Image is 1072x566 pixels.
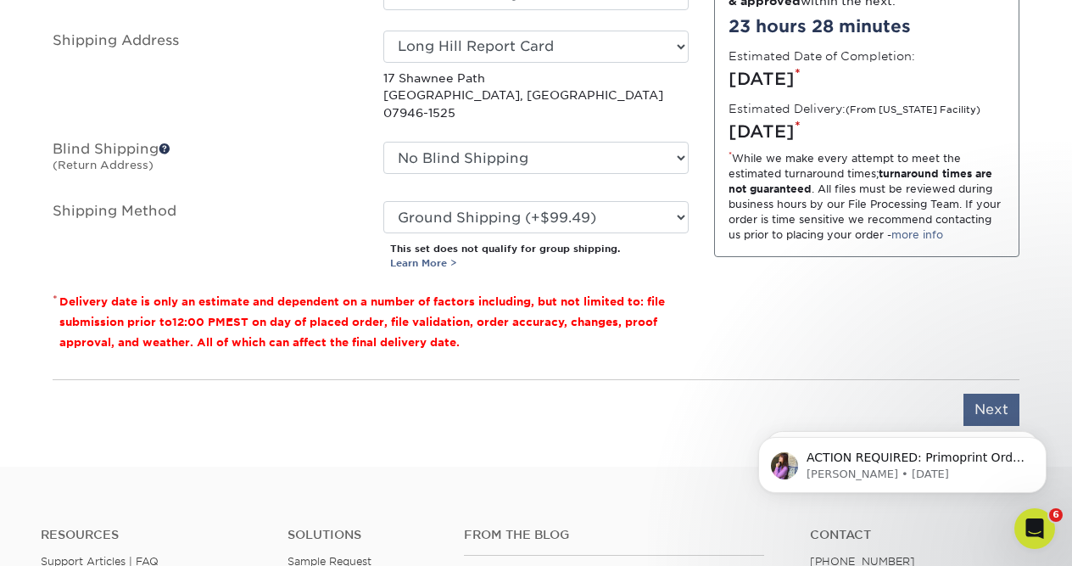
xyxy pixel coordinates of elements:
[729,14,1005,39] div: 23 hours 28 minutes
[846,104,980,115] small: (From [US_STATE] Facility)
[4,514,144,560] iframe: Google Customer Reviews
[390,242,689,271] p: This set does not qualify for group shipping.
[464,528,764,542] h4: From the Blog
[390,257,457,269] a: Learn More >
[53,159,154,171] small: (Return Address)
[729,119,1005,144] div: [DATE]
[59,295,665,349] small: Delivery date is only an estimate and dependent on a number of factors including, but not limited...
[729,167,992,195] strong: turnaround times are not guaranteed
[729,48,915,64] label: Estimated Date of Completion:
[729,100,980,117] label: Estimated Delivery:
[288,528,438,542] h4: Solutions
[733,401,1072,520] iframe: Intercom notifications message
[41,528,262,542] h4: Resources
[40,142,371,181] label: Blind Shipping
[40,31,371,121] label: Shipping Address
[40,201,371,271] label: Shipping Method
[383,70,689,121] p: 17 Shawnee Path [GEOGRAPHIC_DATA], [GEOGRAPHIC_DATA] 07946-1525
[172,316,226,328] span: 12:00 PM
[729,151,1005,243] div: While we make every attempt to meet the estimated turnaround times; . All files must be reviewed ...
[891,228,943,241] a: more info
[1049,508,1063,522] span: 6
[810,528,1031,542] a: Contact
[963,394,1019,426] input: Next
[1014,508,1055,549] iframe: Intercom live chat
[729,66,1005,92] div: [DATE]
